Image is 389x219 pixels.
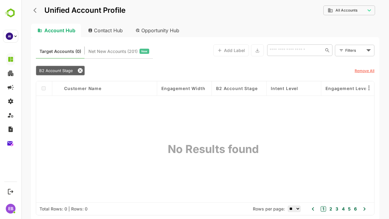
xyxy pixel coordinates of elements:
span: B2 Account Stage [195,86,236,91]
p: Unified Account Profile [23,7,104,14]
div: Filters [323,44,353,57]
button: 6 [331,206,336,212]
button: 5 [325,206,329,212]
div: Account Hub [10,24,60,37]
span: Intent Level [250,86,277,91]
span: B2 Account Stage [18,68,52,73]
button: 4 [319,206,323,212]
button: 3 [313,206,317,212]
span: New [120,47,126,55]
div: EB [6,204,15,214]
span: Rows per page: [232,206,263,211]
span: Engagement Level [304,86,346,91]
button: back [11,6,20,15]
button: Logout [6,187,15,196]
div: AI [6,33,13,40]
span: Engagement Width [140,86,184,91]
span: Customer Name [43,86,80,91]
div: Total Rows: 0 | Rows: 0 [18,206,66,211]
button: 2 [307,206,311,212]
div: B2 Account Stage [15,66,64,75]
div: No Results found [184,96,200,203]
div: Filters [324,47,343,54]
div: All Accounts [302,5,354,16]
img: BambooboxLogoMark.f1c84d78b4c51b1a7b5f700c9845e183.svg [3,7,19,19]
u: Remove All [333,68,353,73]
div: Opportunity Hub [109,24,164,37]
button: Add Label [192,44,228,56]
button: 1 [299,206,305,212]
button: Export the selected data as CSV [230,44,243,56]
span: Known accounts you’ve identified to target - imported from CRM, Offline upload, or promoted from ... [18,47,60,55]
div: Newly surfaced ICP-fit accounts from Intent, Website, LinkedIn, and other engagement signals. [67,47,128,55]
div: Contact Hub [62,24,107,37]
span: All Accounts [314,8,336,12]
span: Net New Accounts ( 201 ) [67,47,116,55]
div: All Accounts [306,8,344,13]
